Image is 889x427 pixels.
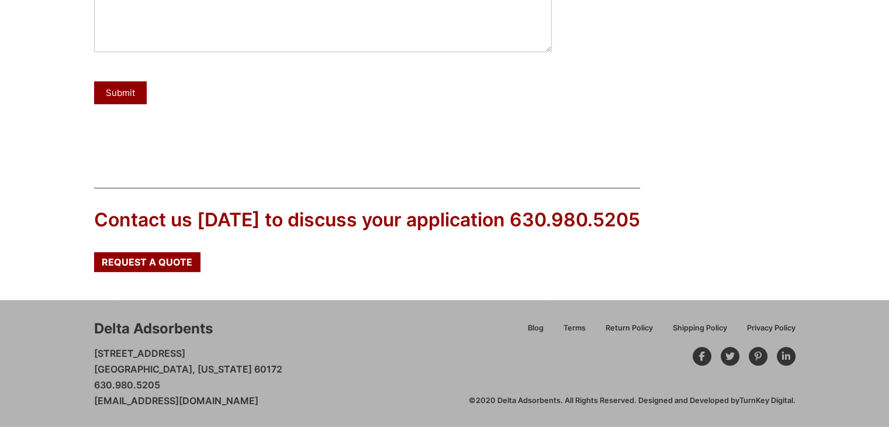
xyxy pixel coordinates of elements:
[102,257,192,267] span: Request a Quote
[739,396,793,405] a: TurnKey Digital
[663,322,737,342] a: Shipping Policy
[94,346,282,409] p: [STREET_ADDRESS] [GEOGRAPHIC_DATA], [US_STATE] 60172 630.980.5205
[737,322,795,342] a: Privacy Policy
[528,325,544,332] span: Blog
[94,319,213,339] div: Delta Adsorbents
[554,322,596,342] a: Terms
[747,325,795,332] span: Privacy Policy
[94,252,200,272] a: Request a Quote
[563,325,586,332] span: Terms
[94,395,258,407] a: [EMAIL_ADDRESS][DOMAIN_NAME]
[596,322,663,342] a: Return Policy
[606,325,653,332] span: Return Policy
[94,207,640,233] div: Contact us [DATE] to discuss your application 630.980.5205
[94,81,147,104] button: Submit
[469,395,795,406] div: ©2020 Delta Adsorbents. All Rights Reserved. Designed and Developed by .
[518,322,554,342] a: Blog
[673,325,727,332] span: Shipping Policy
